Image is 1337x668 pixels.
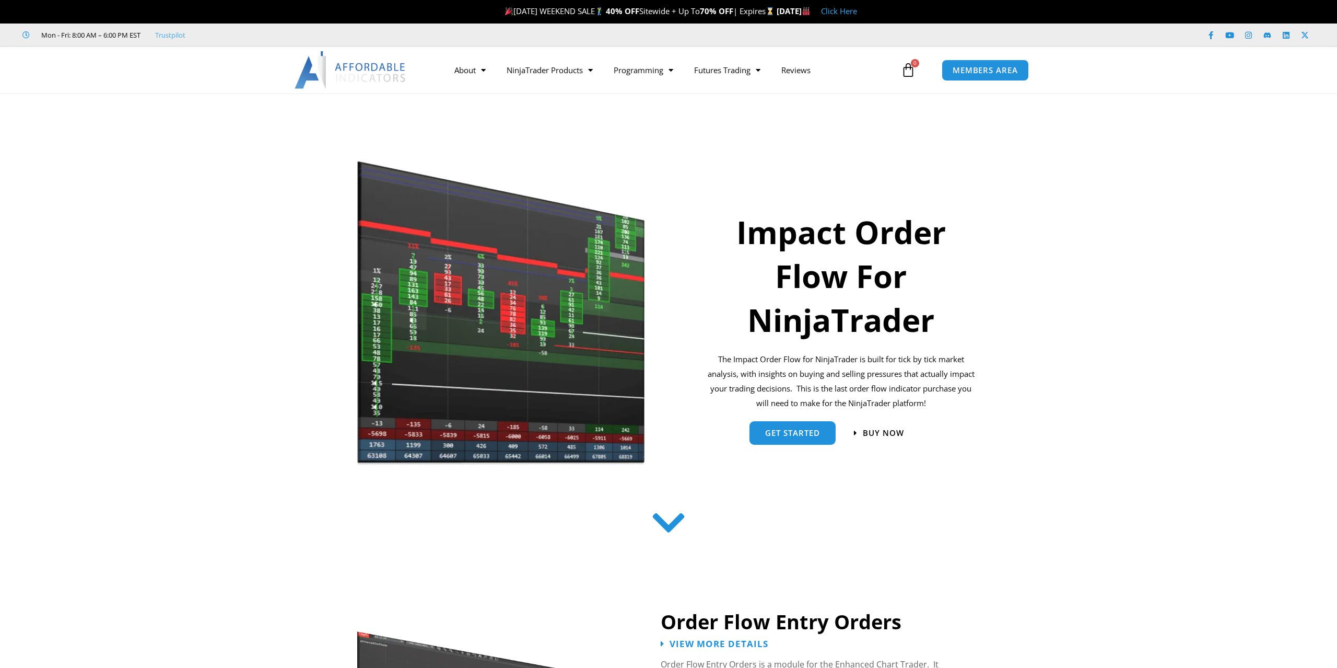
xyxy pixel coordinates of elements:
a: Click Here [821,6,857,16]
a: get started [749,421,836,445]
img: 🎉 [505,7,513,15]
a: About [444,58,496,82]
strong: [DATE] [777,6,811,16]
a: MEMBERS AREA [942,60,1029,81]
a: View More Details [661,639,768,648]
img: 🏭 [802,7,810,15]
span: [DATE] WEEKEND SALE Sitewide + Up To | Expires [502,6,777,16]
nav: Menu [444,58,898,82]
p: The Impact Order Flow for NinjaTrader is built for tick by tick market analysis, with insights on... [706,352,977,410]
a: NinjaTrader Products [496,58,603,82]
span: Mon - Fri: 8:00 AM – 6:00 PM EST [39,29,140,41]
span: MEMBERS AREA [953,66,1018,74]
span: get started [765,429,820,437]
strong: 70% OFF [700,6,733,16]
span: 0 [911,59,919,67]
strong: 40% OFF [606,6,639,16]
img: 🏌️‍♂️ [595,7,603,15]
a: Buy now [854,429,904,437]
img: Orderflow | Affordable Indicators – NinjaTrader [357,158,647,468]
a: 0 [885,55,931,85]
h2: Order Flow Entry Orders [661,609,990,635]
span: View More Details [670,639,768,648]
img: LogoAI | Affordable Indicators – NinjaTrader [295,51,407,89]
img: ⌛ [766,7,774,15]
a: Programming [603,58,684,82]
a: Reviews [771,58,821,82]
a: Trustpilot [155,29,185,41]
a: Futures Trading [684,58,771,82]
h1: Impact Order Flow For NinjaTrader [706,210,977,342]
span: Buy now [863,429,904,437]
